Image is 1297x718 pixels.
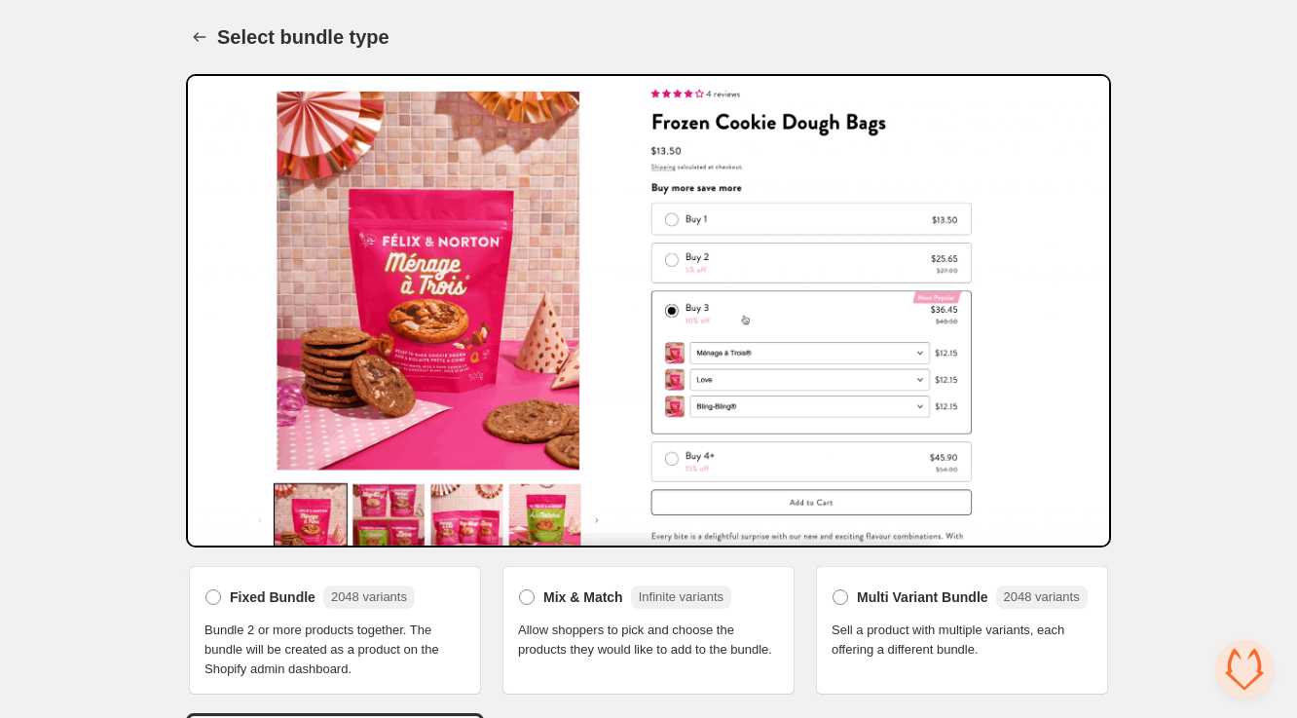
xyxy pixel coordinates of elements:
[832,621,1093,660] span: Sell a product with multiple variants, each offering a different bundle.
[186,23,213,51] button: Back
[857,587,988,607] span: Multi Variant Bundle
[230,587,315,607] span: Fixed Bundle
[217,25,389,49] h1: Select bundle type
[518,621,779,660] span: Allow shoppers to pick and choose the products they would like to add to the bundle.
[639,589,723,604] span: Infinite variants
[1004,589,1080,604] span: 2048 variants
[204,621,465,679] span: Bundle 2 or more products together. The bundle will be created as a product on the Shopify admin ...
[543,587,623,607] span: Mix & Match
[186,74,1111,548] img: Bundle Preview
[331,589,407,604] span: 2048 variants
[1215,640,1274,699] div: Open chat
